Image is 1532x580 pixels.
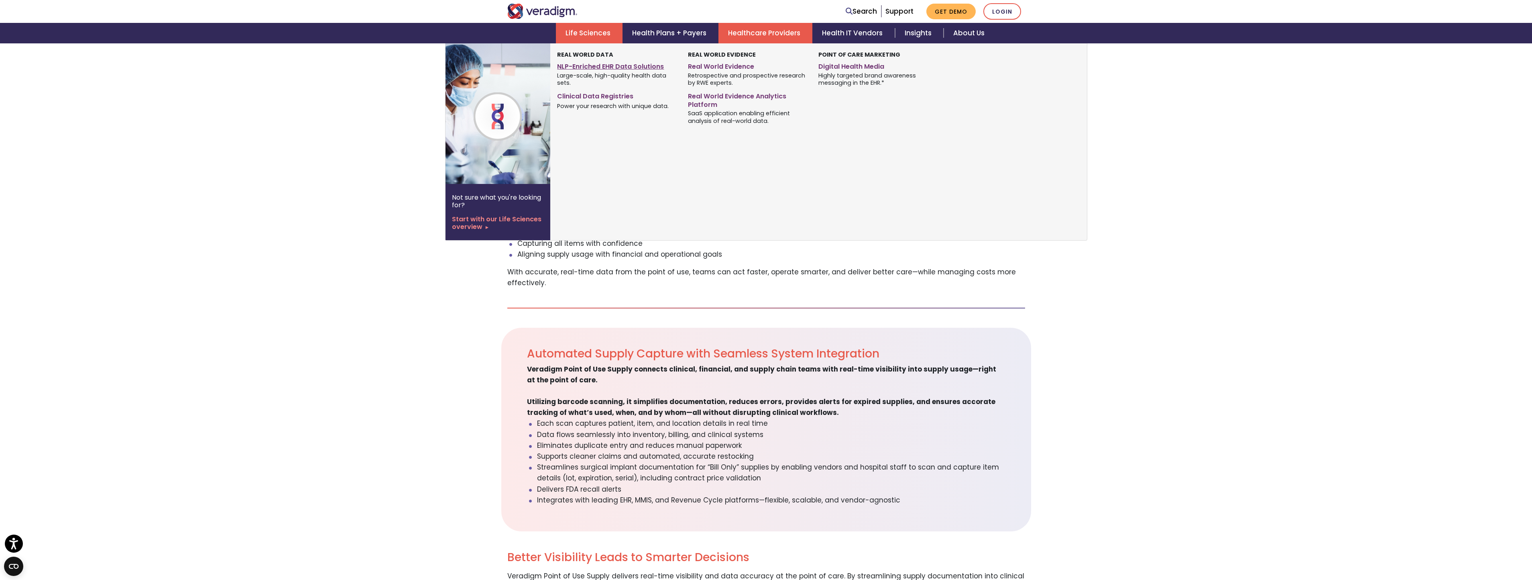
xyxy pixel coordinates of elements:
[557,59,675,71] a: NLP-Enriched EHR Data Solutions
[537,462,1005,484] li: Streamlines surgical implant documentation for “Bill Only” supplies by enabling vendors and hospi...
[688,71,806,87] span: Retrospective and prospective research by RWE experts.
[557,71,675,87] span: Large-scale, high-quality health data sets.
[885,6,914,16] a: Support
[507,4,578,19] img: Veradigm logo
[446,43,575,184] img: Life Sciences
[517,249,1025,260] li: Aligning supply usage with financial and operational goals
[527,347,1005,361] h2: Automated Supply Capture with Seamless System Integration
[688,89,806,109] a: Real World Evidence Analytics Platform
[537,418,1005,429] li: Each scan captures patient, item, and location details in real time
[623,23,718,43] a: Health Plans + Payers
[537,440,1005,451] li: Eliminates duplicate entry and reduces manual paperwork
[537,429,1005,440] li: Data flows seamlessly into inventory, billing, and clinical systems
[517,238,1025,249] li: Capturing all items with confidence
[537,484,1005,495] li: Delivers FDA recall alerts
[557,102,669,110] span: Power your research with unique data.
[507,551,1025,564] h2: Better Visibility Leads to Smarter Decisions
[452,194,544,209] p: Not sure what you're looking for?
[818,71,937,87] span: Highly targeted brand awareness messaging in the EHR.*
[983,3,1021,20] a: Login
[812,23,895,43] a: Health IT Vendors
[895,23,944,43] a: Insights
[452,215,544,231] a: Start with our Life Sciences overview
[537,451,1005,462] li: Supports cleaner claims and automated, accurate restocking
[507,267,1025,288] p: With accurate, real-time data from the point of use, teams can act faster, operate smarter, and d...
[4,557,23,576] button: Open CMP widget
[527,364,996,418] span: Veradigm Point of Use Supply connects clinical, financial, and supply chain teams with real-time ...
[818,51,900,59] strong: Point of Care Marketing
[944,23,994,43] a: About Us
[688,59,806,71] a: Real World Evidence
[846,6,877,17] a: Search
[818,59,937,71] a: Digital Health Media
[557,51,613,59] strong: Real World Data
[926,4,976,19] a: Get Demo
[556,23,623,43] a: Life Sciences
[718,23,812,43] a: Healthcare Providers
[537,495,1005,506] li: Integrates with leading EHR, MMIS, and Revenue Cycle platforms—flexible, scalable, and vendor-agn...
[688,51,756,59] strong: Real World Evidence
[688,109,806,125] span: SaaS application enabling efficient analysis of real-world data.
[557,89,675,101] a: Clinical Data Registries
